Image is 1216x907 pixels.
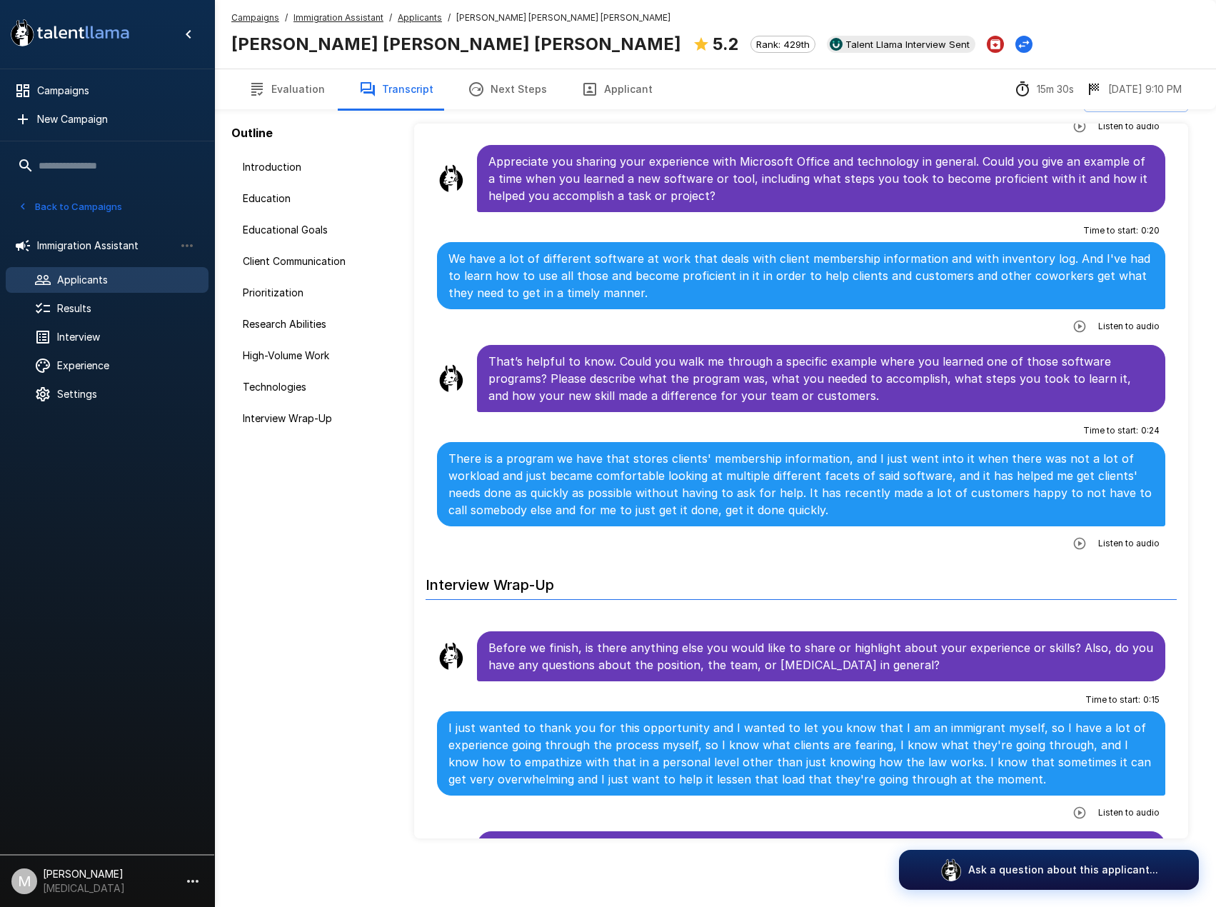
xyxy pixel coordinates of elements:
div: The time between starting and completing the interview [1014,81,1074,98]
button: Archive Applicant [987,36,1004,53]
span: Rank: 429th [751,39,815,50]
span: Listen to audio [1098,806,1160,820]
span: / [285,11,288,25]
span: Educational Goals [243,223,386,237]
span: Time to start : [1085,693,1140,707]
p: Ask a question about this applicant... [968,863,1158,877]
span: Interview Wrap-Up [243,411,386,426]
b: Outline [231,126,273,140]
span: [PERSON_NAME] [PERSON_NAME] [PERSON_NAME] [456,11,670,25]
button: Next Steps [451,69,564,109]
img: llama_clean.png [437,164,466,193]
span: Listen to audio [1098,319,1160,334]
div: Education [231,186,397,211]
span: / [389,11,392,25]
p: There is a program we have that stores clients' membership information, and I just went into it w... [448,450,1154,518]
span: 0 : 15 [1143,693,1160,707]
div: High-Volume Work [231,343,397,369]
img: ukg_logo.jpeg [830,38,843,51]
b: 5.2 [713,34,739,54]
span: Technologies [243,380,386,394]
span: Listen to audio [1098,536,1160,551]
div: Introduction [231,154,397,180]
span: / [448,11,451,25]
span: Time to start : [1083,424,1138,438]
span: Research Abilities [243,317,386,331]
span: Introduction [243,160,386,174]
p: Before we finish, is there anything else you would like to share or highlight about your experien... [488,639,1154,673]
span: 0 : 20 [1141,224,1160,238]
p: That’s helpful to know. Could you walk me through a specific example where you learned one of tho... [488,353,1154,404]
p: We have a lot of different software at work that deals with client membership information and wit... [448,250,1154,301]
span: Client Communication [243,254,386,269]
p: 15m 30s [1037,82,1074,96]
div: Research Abilities [231,311,397,337]
h6: Interview Wrap-Up [426,562,1177,600]
button: Applicant [564,69,670,109]
span: Listen to audio [1098,119,1160,134]
p: Appreciate you sharing your experience with Microsoft Office and technology in general. Could you... [488,153,1154,204]
img: llama_clean.png [437,364,466,393]
span: High-Volume Work [243,349,386,363]
span: Prioritization [243,286,386,300]
button: Change Stage [1015,36,1032,53]
div: Interview Wrap-Up [231,406,397,431]
b: [PERSON_NAME] [PERSON_NAME] [PERSON_NAME] [231,34,681,54]
u: Campaigns [231,12,279,23]
button: Evaluation [231,69,342,109]
div: Prioritization [231,280,397,306]
div: The date and time when the interview was completed [1085,81,1182,98]
p: I just wanted to thank you for this opportunity and I wanted to let you know that I am an immigra... [448,719,1154,788]
div: View profile in UKG [827,36,975,53]
u: Applicants [398,12,442,23]
p: [DATE] 9:10 PM [1108,82,1182,96]
button: Transcript [342,69,451,109]
img: llama_clean.png [437,642,466,671]
div: Educational Goals [231,217,397,243]
div: Technologies [231,374,397,400]
u: Immigration Assistant [293,12,383,23]
span: Education [243,191,386,206]
div: Client Communication [231,249,397,274]
span: Talent Llama Interview Sent [840,39,975,50]
button: Ask a question about this applicant... [899,850,1199,890]
span: 0 : 24 [1141,424,1160,438]
img: logo_glasses@2x.png [940,858,963,881]
span: Time to start : [1083,224,1138,238]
